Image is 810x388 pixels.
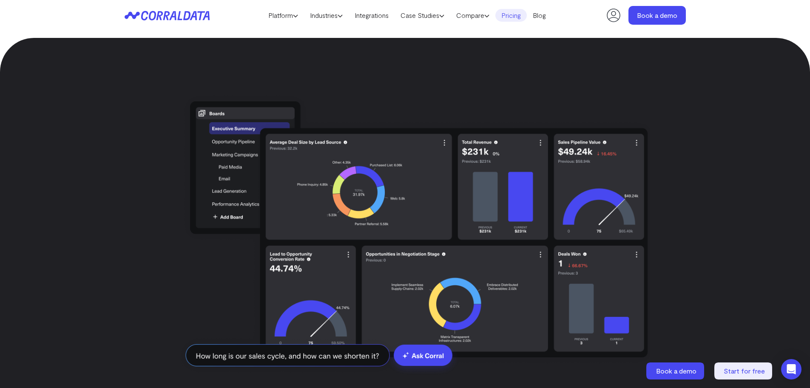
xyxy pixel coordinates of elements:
[349,9,395,22] a: Integrations
[262,9,304,22] a: Platform
[724,367,765,375] span: Start for free
[304,9,349,22] a: Industries
[646,362,706,379] a: Book a demo
[527,9,552,22] a: Blog
[628,6,686,25] a: Book a demo
[395,9,450,22] a: Case Studies
[714,362,774,379] a: Start for free
[495,9,527,22] a: Pricing
[450,9,495,22] a: Compare
[781,359,801,379] div: Open Intercom Messenger
[656,367,696,375] span: Book a demo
